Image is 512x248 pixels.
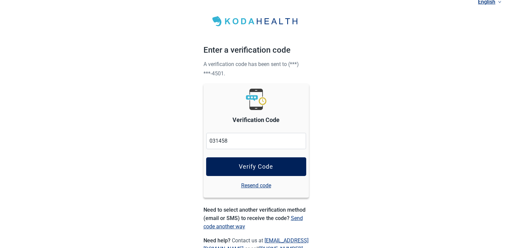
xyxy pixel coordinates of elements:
[203,207,306,221] span: Need to select another verification method (email or SMS) to receive the code?
[239,163,273,170] div: Verify Code
[206,133,306,149] input: Enter Code Here
[208,14,303,29] img: Koda Health
[203,61,299,77] span: A verification code has been sent to (***) ***-4501.
[203,44,309,59] h1: Enter a verification code
[232,115,280,125] label: Verification Code
[498,0,501,4] span: down
[241,181,271,190] a: Resend code
[203,237,232,244] span: Need help?
[206,157,306,176] button: Verify Code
